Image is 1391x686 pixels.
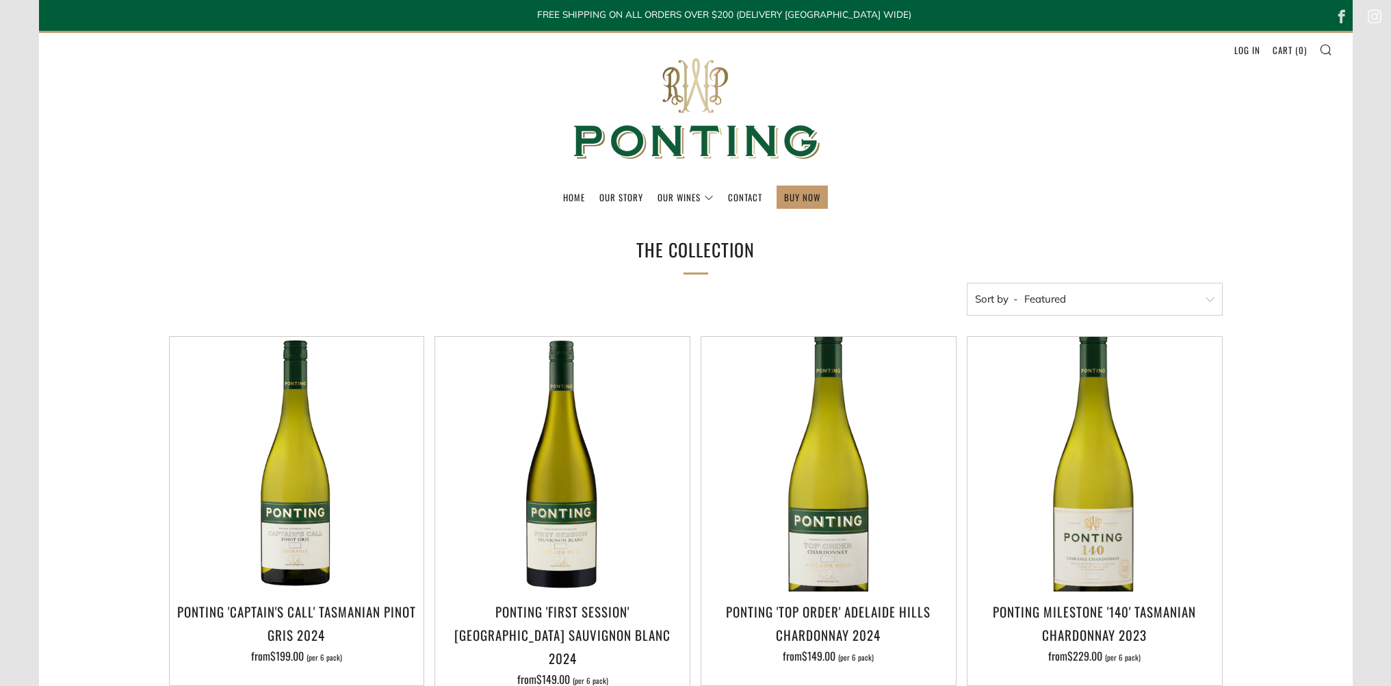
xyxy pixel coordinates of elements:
a: Ponting 'First Session' [GEOGRAPHIC_DATA] Sauvignon Blanc 2024 from$149.00 (per 6 pack) [435,600,690,685]
a: BUY NOW [784,186,820,208]
img: Ponting Wines [559,33,833,186]
span: $229.00 [1067,648,1102,664]
a: Cart (0) [1273,39,1307,61]
span: (per 6 pack) [838,654,874,661]
a: Ponting Milestone '140' Tasmanian Chardonnay 2023 from$229.00 (per 6 pack) [967,600,1222,668]
span: (per 6 pack) [1105,654,1141,661]
a: Ponting 'Captain's Call' Tasmanian Pinot Gris 2024 from$199.00 (per 6 pack) [170,600,424,668]
span: $199.00 [270,648,304,664]
span: $149.00 [802,648,835,664]
span: (per 6 pack) [307,654,342,661]
h3: Ponting 'Top Order' Adelaide Hills Chardonnay 2024 [708,600,949,646]
a: Ponting 'Top Order' Adelaide Hills Chardonnay 2024 from$149.00 (per 6 pack) [701,600,956,668]
span: 0 [1299,43,1304,57]
h3: Ponting 'Captain's Call' Tasmanian Pinot Gris 2024 [177,600,417,646]
span: from [251,648,342,664]
a: Home [563,186,585,208]
span: from [1048,648,1141,664]
a: Log in [1234,39,1260,61]
h3: Ponting Milestone '140' Tasmanian Chardonnay 2023 [974,600,1215,646]
h1: The Collection [491,234,901,266]
a: Contact [728,186,762,208]
span: from [783,648,874,664]
span: (per 6 pack) [573,677,608,685]
a: Our Wines [658,186,714,208]
a: Our Story [599,186,643,208]
h3: Ponting 'First Session' [GEOGRAPHIC_DATA] Sauvignon Blanc 2024 [442,600,683,670]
